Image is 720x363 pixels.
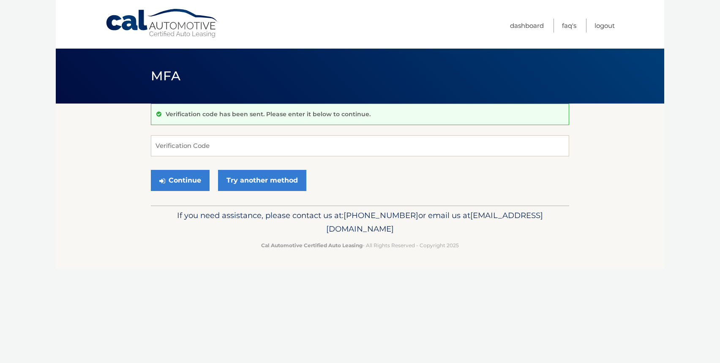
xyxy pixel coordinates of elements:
[562,19,576,33] a: FAQ's
[261,242,363,248] strong: Cal Automotive Certified Auto Leasing
[166,110,371,118] p: Verification code has been sent. Please enter it below to continue.
[151,68,180,84] span: MFA
[151,135,569,156] input: Verification Code
[344,210,418,220] span: [PHONE_NUMBER]
[105,8,219,38] a: Cal Automotive
[151,170,210,191] button: Continue
[156,241,564,250] p: - All Rights Reserved - Copyright 2025
[326,210,543,234] span: [EMAIL_ADDRESS][DOMAIN_NAME]
[156,209,564,236] p: If you need assistance, please contact us at: or email us at
[510,19,544,33] a: Dashboard
[218,170,306,191] a: Try another method
[595,19,615,33] a: Logout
